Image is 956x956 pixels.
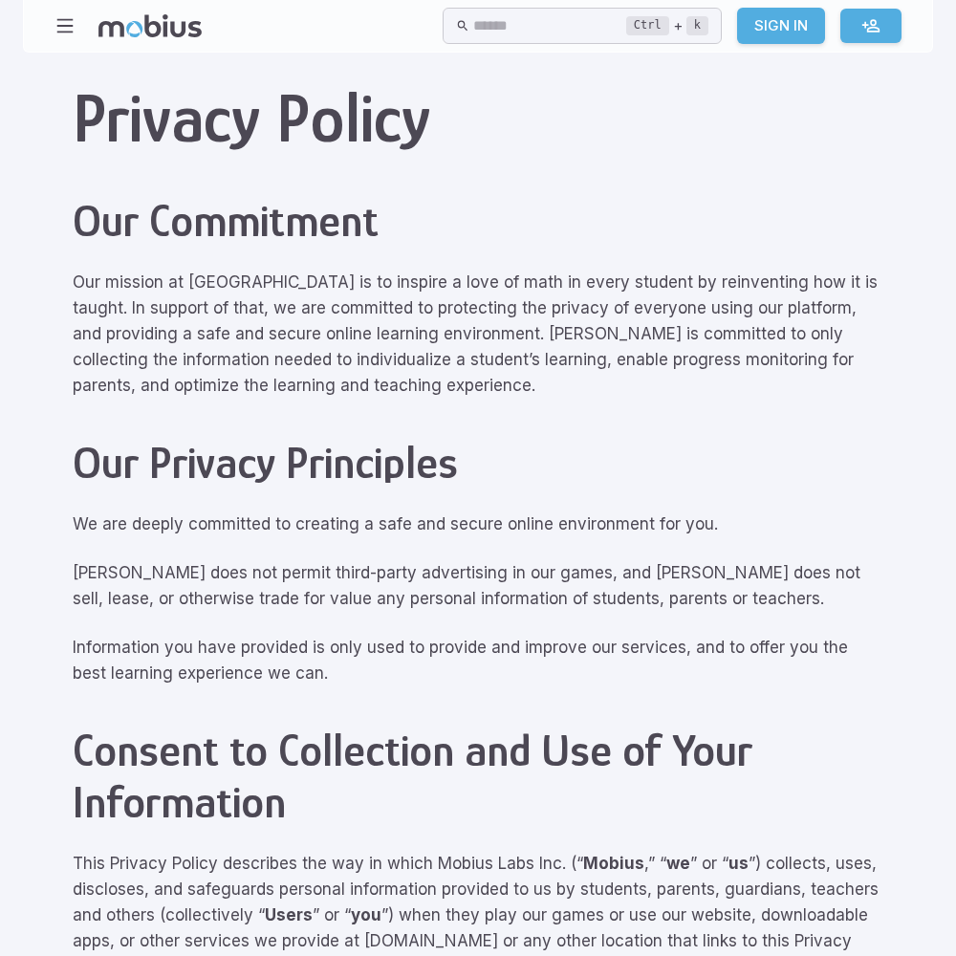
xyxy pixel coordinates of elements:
[73,195,883,247] h2: Our Commitment
[728,854,749,873] strong: us
[73,511,883,537] p: We are deeply committed to creating a safe and secure online environment for you.
[626,14,708,37] div: +
[737,8,825,44] a: Sign In
[626,16,669,35] kbd: Ctrl
[73,635,883,686] p: Information you have provided is only used to provide and improve our services, and to offer you ...
[73,437,883,489] h2: Our Privacy Principles
[351,905,381,924] strong: you
[265,905,313,924] strong: Users
[73,560,883,612] p: [PERSON_NAME] does not permit third-party advertising in our games, and [PERSON_NAME] does not se...
[73,270,883,399] p: Our mission at [GEOGRAPHIC_DATA] is to inspire a love of math in every student by reinventing how...
[686,16,708,35] kbd: k
[73,79,883,157] h1: Privacy Policy
[73,725,883,828] h2: Consent to Collection and Use of Your Information
[583,854,644,873] strong: Mobius
[666,854,690,873] strong: we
